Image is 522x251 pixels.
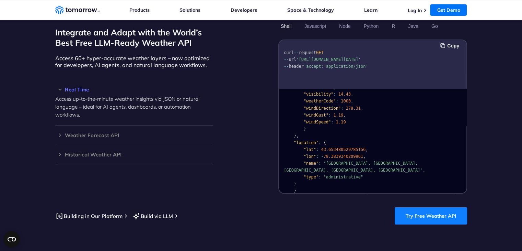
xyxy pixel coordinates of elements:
[389,20,397,32] button: R
[293,50,298,55] span: --
[55,133,213,138] h3: Weather Forecast API
[302,20,328,32] button: Javascript
[289,57,296,62] span: url
[323,154,363,159] span: 79.3839340209961
[351,92,353,97] span: ,
[303,147,316,152] span: "lat"
[293,182,296,186] span: }
[303,99,336,103] span: "weatherCode"
[316,50,323,55] span: GET
[289,64,303,69] span: header
[336,120,346,124] span: 1.19
[179,7,200,13] a: Solutions
[303,154,316,159] span: "lon"
[284,161,423,173] span: "[GEOGRAPHIC_DATA], [GEOGRAPHIC_DATA], [GEOGRAPHIC_DATA], [GEOGRAPHIC_DATA], [GEOGRAPHIC_DATA]"
[323,140,326,145] span: {
[303,175,318,179] span: "type"
[303,113,328,118] span: "windGust"
[366,147,368,152] span: ,
[278,20,294,32] button: Shell
[429,20,440,32] button: Go
[293,188,296,193] span: }
[336,99,338,103] span: :
[318,175,321,179] span: :
[363,154,366,159] span: ,
[361,106,363,111] span: ,
[303,64,368,69] span: 'accept: application/json'
[303,161,318,166] span: "name"
[231,7,257,13] a: Developers
[296,133,299,138] span: ,
[55,5,100,15] a: Home link
[346,106,360,111] span: 278.31
[287,7,334,13] a: Space & Technology
[338,92,350,97] span: 14.43
[430,4,467,16] a: Get Demo
[361,20,381,32] button: Python
[321,154,323,159] span: -
[422,168,425,173] span: ,
[284,64,289,69] span: --
[132,212,173,220] a: Build via LLM
[296,57,361,62] span: '[URL][DOMAIN_NAME][DATE]'
[303,127,306,131] span: }
[303,106,340,111] span: "windDirection"
[316,147,318,152] span: :
[351,99,353,103] span: ,
[303,120,330,124] span: "windSpeed"
[331,120,333,124] span: :
[299,50,316,55] span: request
[406,20,421,32] button: Java
[343,113,346,118] span: ,
[284,50,294,55] span: curl
[328,113,331,118] span: :
[364,7,378,13] a: Learn
[303,92,333,97] span: "visibility"
[55,152,213,157] h3: Historical Weather API
[337,20,353,32] button: Node
[333,92,336,97] span: :
[341,106,343,111] span: :
[318,140,321,145] span: :
[293,140,318,145] span: "location"
[284,57,289,62] span: --
[318,161,321,166] span: :
[316,154,318,159] span: :
[55,55,213,68] p: Access 60+ hyper-accurate weather layers – now optimized for developers, AI agents, and natural l...
[3,231,20,248] button: Open CMP widget
[55,212,123,220] a: Building in Our Platform
[129,7,150,13] a: Products
[321,147,366,152] span: 43.653480529785156
[440,42,461,50] button: Copy
[333,113,343,118] span: 1.19
[55,87,213,92] h3: Real Time
[323,175,363,179] span: "administrative"
[55,95,213,119] p: Access up-to-the-minute weather insights via JSON or natural language – ideal for AI agents, dash...
[395,207,467,225] a: Try Free Weather API
[407,7,421,13] a: Log In
[341,99,351,103] span: 1000
[55,27,213,48] h2: Integrate and Adapt with the World’s Best Free LLM-Ready Weather API
[293,133,296,138] span: }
